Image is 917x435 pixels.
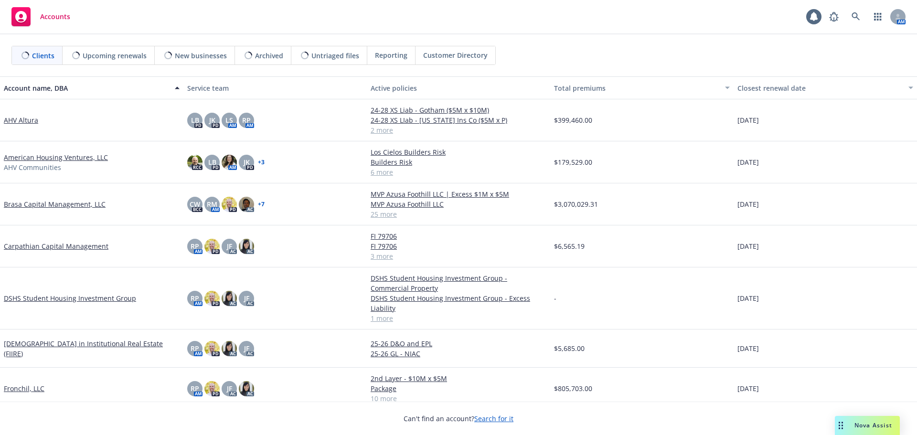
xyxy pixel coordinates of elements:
[737,83,903,93] div: Closest renewal date
[222,291,237,306] img: photo
[175,51,227,61] span: New businesses
[222,155,237,170] img: photo
[371,199,546,209] a: MVP Azusa Foothill LLC
[554,199,598,209] span: $3,070,029.31
[737,241,759,251] span: [DATE]
[227,241,232,251] span: JF
[187,155,203,170] img: photo
[191,241,199,251] span: RP
[204,381,220,396] img: photo
[371,189,546,199] a: MVP Azusa Foothill LLC | Excess $1M x $5M
[854,421,892,429] span: Nova Assist
[554,115,592,125] span: $399,460.00
[4,152,108,162] a: American Housing Ventures, LLC
[371,83,546,93] div: Active policies
[204,341,220,356] img: photo
[554,343,585,353] span: $5,685.00
[209,115,215,125] span: JK
[222,341,237,356] img: photo
[40,13,70,21] span: Accounts
[4,162,61,172] span: AHV Communities
[222,197,237,212] img: photo
[737,199,759,209] span: [DATE]
[371,383,546,393] a: Package
[225,115,233,125] span: LS
[423,50,488,60] span: Customer Directory
[371,251,546,261] a: 3 more
[835,416,900,435] button: Nova Assist
[239,239,254,254] img: photo
[191,293,199,303] span: RP
[4,115,38,125] a: AHV Altura
[258,202,265,207] a: + 7
[737,293,759,303] span: [DATE]
[404,414,513,424] span: Can't find an account?
[868,7,887,26] a: Switch app
[4,241,108,251] a: Carpathian Capital Management
[371,393,546,403] a: 10 more
[474,414,513,423] a: Search for it
[83,51,147,61] span: Upcoming renewals
[258,159,265,165] a: + 3
[737,115,759,125] span: [DATE]
[371,125,546,135] a: 2 more
[554,83,719,93] div: Total premiums
[371,313,546,323] a: 1 more
[737,343,759,353] span: [DATE]
[227,383,232,393] span: JF
[4,293,136,303] a: DSHS Student Housing Investment Group
[244,343,249,353] span: JF
[846,7,865,26] a: Search
[242,115,251,125] span: RP
[737,157,759,167] span: [DATE]
[255,51,283,61] span: Archived
[371,209,546,219] a: 25 more
[371,339,546,349] a: 25-26 D&O and EPL
[550,76,734,99] button: Total premiums
[734,76,917,99] button: Closest renewal date
[183,76,367,99] button: Service team
[554,293,556,303] span: -
[239,197,254,212] img: photo
[32,51,54,61] span: Clients
[371,241,546,251] a: FI 79706
[191,383,199,393] span: RP
[244,293,249,303] span: JF
[311,51,359,61] span: Untriaged files
[191,115,199,125] span: LB
[244,157,250,167] span: JK
[835,416,847,435] div: Drag to move
[737,383,759,393] span: [DATE]
[371,115,546,125] a: 24-28 XS LIab - [US_STATE] Ins Co ($5M x P)
[554,383,592,393] span: $805,703.00
[4,199,106,209] a: Brasa Capital Management, LLC
[208,157,216,167] span: LB
[4,339,180,359] a: [DEMOGRAPHIC_DATA] in Institutional Real Estate (FIIRE)
[371,147,546,157] a: Los Cielos Builders Risk
[4,83,169,93] div: Account name, DBA
[371,231,546,241] a: FI 79706
[187,83,363,93] div: Service team
[554,241,585,251] span: $6,565.19
[204,239,220,254] img: photo
[190,199,200,209] span: CW
[371,293,546,313] a: DSHS Student Housing Investment Group - Excess Liability
[204,291,220,306] img: photo
[239,381,254,396] img: photo
[371,373,546,383] a: 2nd Layer - $10M x $5M
[371,349,546,359] a: 25-26 GL - NIAC
[824,7,843,26] a: Report a Bug
[207,199,217,209] span: RM
[367,76,550,99] button: Active policies
[371,273,546,293] a: DSHS Student Housing Investment Group - Commercial Property
[371,167,546,177] a: 6 more
[371,157,546,167] a: Builders Risk
[375,50,407,60] span: Reporting
[371,105,546,115] a: 24-28 XS Liab - Gotham ($5M x $10M)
